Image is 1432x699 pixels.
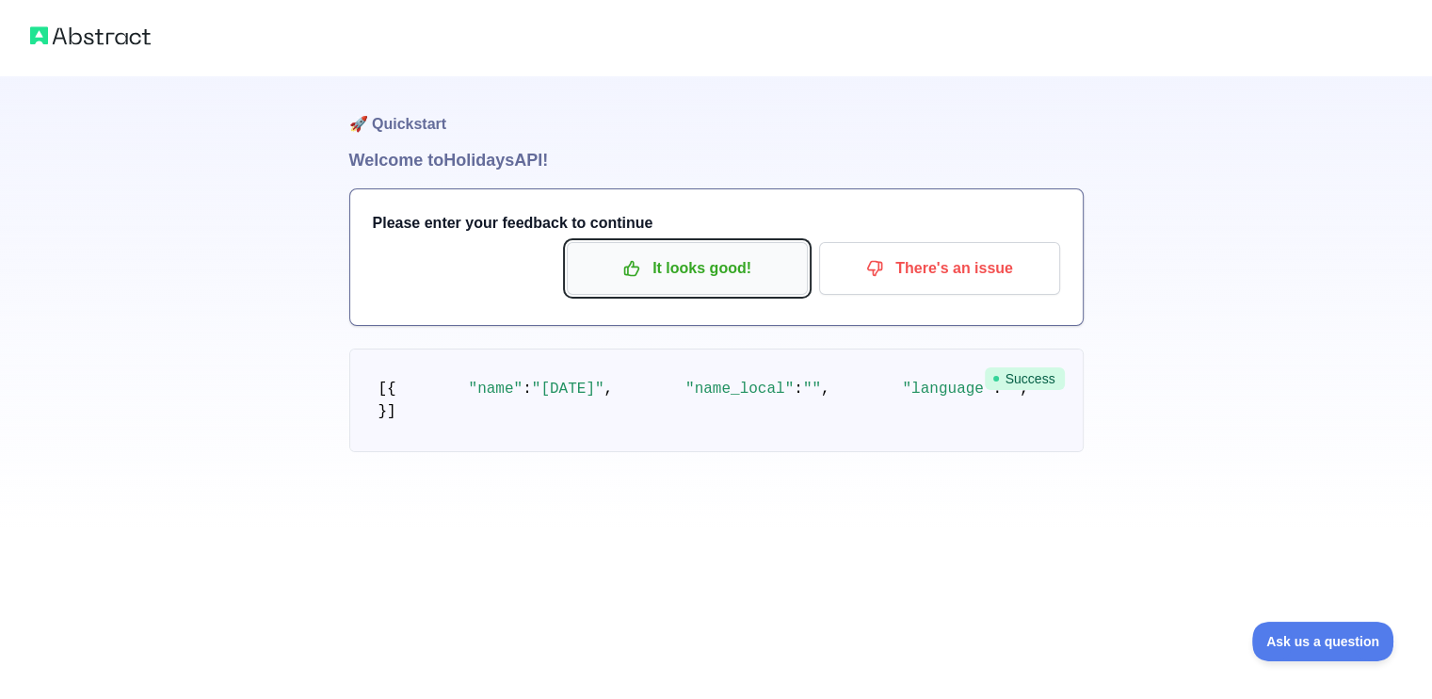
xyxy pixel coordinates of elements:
[803,381,821,398] span: ""
[794,381,803,398] span: :
[685,381,794,398] span: "name_local"
[604,381,614,398] span: ,
[985,367,1065,390] span: Success
[1252,622,1394,661] iframe: Toggle Customer Support
[523,381,532,398] span: :
[532,381,604,398] span: "[DATE]"
[833,252,1046,284] p: There's an issue
[30,23,151,49] img: Abstract logo
[581,252,794,284] p: It looks good!
[902,381,992,398] span: "language"
[821,381,830,398] span: ,
[349,75,1084,147] h1: 🚀 Quickstart
[567,242,808,295] button: It looks good!
[378,381,388,398] span: [
[349,147,1084,173] h1: Welcome to Holidays API!
[819,242,1060,295] button: There's an issue
[469,381,523,398] span: "name"
[373,212,1060,235] h3: Please enter your feedback to continue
